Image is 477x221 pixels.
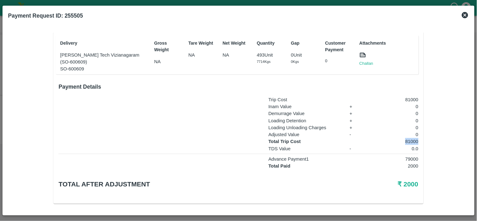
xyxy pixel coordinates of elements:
p: 0 [325,58,352,64]
p: Adjusted Value [269,131,343,138]
p: Gap [291,40,319,47]
p: 79000 [369,156,419,163]
span: 7714 Kgs [257,60,271,64]
p: Demurrage Value [269,110,343,117]
p: NA [223,52,250,58]
p: 81000 [369,138,419,145]
p: SO-600609 [60,65,147,72]
p: Inam Value [269,103,343,110]
p: Attachments [359,40,417,47]
h6: Payment Details [58,82,418,91]
p: + [350,117,362,124]
h5: ₹ 2000 [298,180,418,189]
h5: Total after adjustment [58,180,298,189]
p: 81000 [369,96,419,103]
p: Gross Weight [154,40,182,53]
p: - [350,145,362,152]
p: 0 [369,103,419,110]
p: Tare Weight [188,40,216,47]
p: Loading Detention [269,117,343,124]
p: NA [154,58,182,65]
p: 493 Unit [257,52,284,58]
a: Challan [359,60,373,67]
p: 0 [369,131,419,138]
p: - [350,131,362,138]
b: Payment Request ID: 255505 [8,13,83,19]
span: 0 Kgs [291,60,299,64]
p: [PERSON_NAME] Tech Vizianagaram (SO-600609) [60,52,147,66]
p: Delivery [60,40,147,47]
strong: Total Trip Cost [269,139,301,144]
p: 0 [369,124,419,131]
p: + [350,103,362,110]
p: + [350,124,362,131]
p: 2000 [369,163,419,169]
p: 0 [369,117,419,124]
p: Customer Payment [325,40,352,53]
p: TDS Value [269,145,343,152]
strong: Total Paid [269,163,291,169]
p: 0 Unit [291,52,319,58]
p: 0.0 [369,145,419,152]
p: Advance Payment 1 [269,156,343,163]
p: Loading Unloading Charges [269,124,343,131]
p: Quantity [257,40,284,47]
p: Trip Cost [269,96,343,103]
p: + [350,110,362,117]
p: NA [188,52,216,58]
p: 0 [369,110,419,117]
p: Net Weight [223,40,250,47]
